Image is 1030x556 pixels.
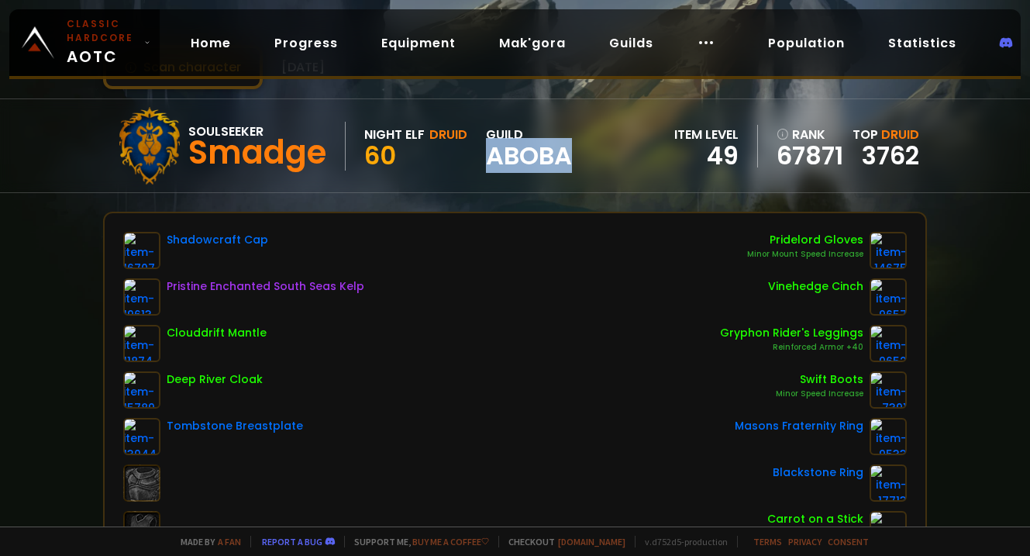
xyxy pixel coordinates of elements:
a: 3762 [862,138,919,173]
a: Guilds [597,27,666,59]
a: [DOMAIN_NAME] [558,536,625,547]
img: item-17713 [870,464,907,502]
a: Terms [753,536,782,547]
div: Shadowcraft Cap [167,232,268,248]
img: item-15789 [123,371,160,409]
div: 49 [674,144,739,167]
a: Consent [828,536,869,547]
img: item-9657 [870,278,907,316]
img: item-9533 [870,418,907,455]
span: Druid [881,126,919,143]
div: Minor Mount Speed Increase [747,248,863,261]
div: Minor Speed Increase [776,388,863,400]
img: item-19613 [123,278,160,316]
span: AOTC [67,17,138,68]
div: Swift Boots [776,371,863,388]
div: Gryphon Rider's Leggings [720,325,863,341]
div: item level [674,125,739,144]
img: item-9652 [870,325,907,362]
span: v. d752d5 - production [635,536,728,547]
img: item-14675 [870,232,907,269]
div: Reinforced Armor +40 [720,341,863,354]
div: guild [486,125,572,167]
div: Carrot on a Stick [767,511,863,527]
a: Mak'gora [487,27,578,59]
a: 67871 [777,144,843,167]
div: Vinehedge Cinch [768,278,863,295]
a: Statistics [876,27,969,59]
small: Classic Hardcore [67,17,138,45]
div: Clouddrift Mantle [167,325,267,341]
a: Privacy [788,536,822,547]
span: Checkout [498,536,625,547]
div: Deep River Cloak [167,371,263,388]
a: Equipment [369,27,468,59]
a: Report a bug [262,536,322,547]
div: rank [777,125,843,144]
a: Buy me a coffee [412,536,489,547]
a: Home [178,27,243,59]
div: Pridelord Gloves [747,232,863,248]
a: Progress [262,27,350,59]
div: Masons Fraternity Ring [735,418,863,434]
div: Soulseeker [188,122,326,141]
div: Top [853,125,919,144]
span: ABOBA [486,144,572,167]
span: 60 [364,138,396,173]
img: item-16707 [123,232,160,269]
div: Druid [429,125,467,144]
div: Pristine Enchanted South Seas Kelp [167,278,364,295]
span: Made by [171,536,241,547]
div: Tombstone Breastplate [167,418,303,434]
a: Classic HardcoreAOTC [9,9,160,76]
img: item-13944 [123,418,160,455]
img: item-7391 [870,371,907,409]
img: item-11874 [123,325,160,362]
a: Population [756,27,857,59]
div: Blackstone Ring [773,464,863,481]
div: Night Elf [364,125,425,144]
span: Support me, [344,536,489,547]
div: Smadge [188,141,326,164]
a: a fan [218,536,241,547]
